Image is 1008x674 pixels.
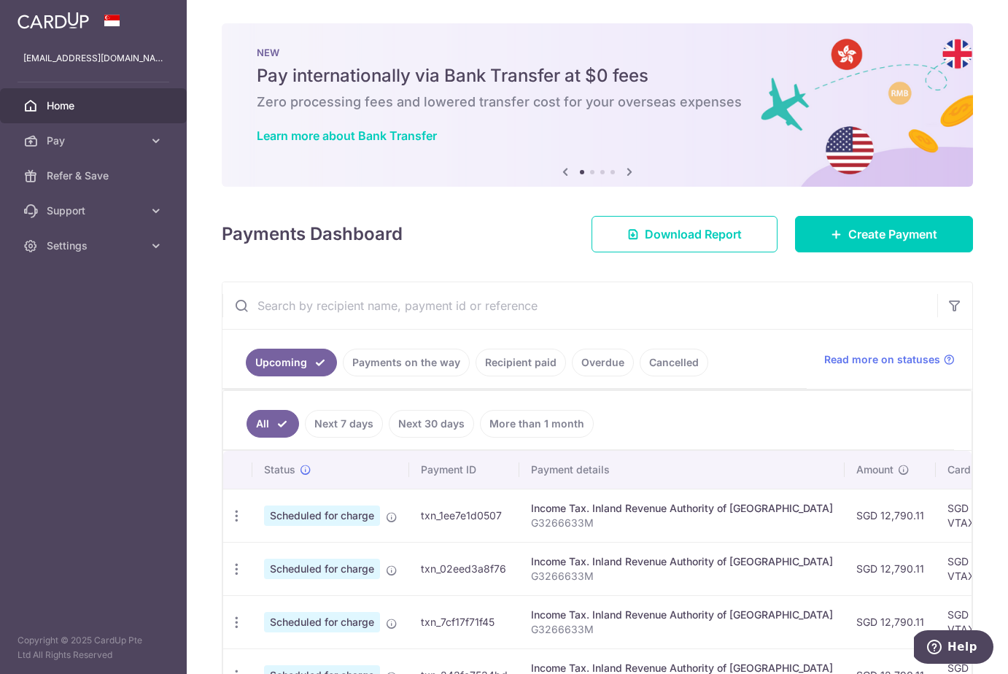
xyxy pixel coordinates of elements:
[845,489,936,542] td: SGD 12,790.11
[640,349,708,376] a: Cancelled
[47,98,143,113] span: Home
[47,239,143,253] span: Settings
[246,349,337,376] a: Upcoming
[845,595,936,648] td: SGD 12,790.11
[257,64,938,88] h5: Pay internationally via Bank Transfer at $0 fees
[222,23,973,187] img: Bank transfer banner
[480,410,594,438] a: More than 1 month
[795,216,973,252] a: Create Payment
[409,451,519,489] th: Payment ID
[531,608,833,622] div: Income Tax. Inland Revenue Authority of [GEOGRAPHIC_DATA]
[824,352,940,367] span: Read more on statuses
[592,216,778,252] a: Download Report
[824,352,955,367] a: Read more on statuses
[531,554,833,569] div: Income Tax. Inland Revenue Authority of [GEOGRAPHIC_DATA]
[476,349,566,376] a: Recipient paid
[845,542,936,595] td: SGD 12,790.11
[264,505,380,526] span: Scheduled for charge
[856,462,893,477] span: Amount
[47,204,143,218] span: Support
[531,501,833,516] div: Income Tax. Inland Revenue Authority of [GEOGRAPHIC_DATA]
[409,595,519,648] td: txn_7cf17f71f45
[257,47,938,58] p: NEW
[264,462,295,477] span: Status
[222,282,937,329] input: Search by recipient name, payment id or reference
[531,516,833,530] p: G3266633M
[18,12,89,29] img: CardUp
[572,349,634,376] a: Overdue
[947,462,1003,477] span: CardUp fee
[409,489,519,542] td: txn_1ee7e1d0507
[531,622,833,637] p: G3266633M
[305,410,383,438] a: Next 7 days
[222,221,403,247] h4: Payments Dashboard
[257,128,437,143] a: Learn more about Bank Transfer
[519,451,845,489] th: Payment details
[914,630,993,667] iframe: Opens a widget where you can find more information
[247,410,299,438] a: All
[264,612,380,632] span: Scheduled for charge
[848,225,937,243] span: Create Payment
[645,225,742,243] span: Download Report
[389,410,474,438] a: Next 30 days
[531,569,833,584] p: G3266633M
[257,93,938,111] h6: Zero processing fees and lowered transfer cost for your overseas expenses
[47,168,143,183] span: Refer & Save
[343,349,470,376] a: Payments on the way
[409,542,519,595] td: txn_02eed3a8f76
[23,51,163,66] p: [EMAIL_ADDRESS][DOMAIN_NAME]
[47,133,143,148] span: Pay
[264,559,380,579] span: Scheduled for charge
